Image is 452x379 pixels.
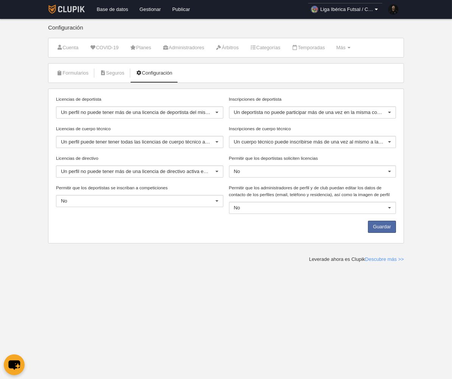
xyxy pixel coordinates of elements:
[336,45,346,50] span: Más
[61,198,67,204] span: No
[229,125,396,132] label: Inscripciones de cuerpo técnico
[48,5,85,14] img: Clupik
[4,354,25,375] button: chat-button
[320,6,373,13] span: Liga Ibérica Futsal / Copa La Salle
[309,256,404,263] div: Leverade ahora es Clupik
[287,42,329,53] a: Temporadas
[52,42,83,53] a: Cuenta
[158,42,208,53] a: Administradores
[56,125,223,132] label: Licencias de cuerpo técnico
[368,221,396,233] button: Guardar
[52,67,93,79] a: Formularios
[229,96,396,103] label: Inscripciones de deportista
[212,42,243,53] a: Árbitros
[56,155,223,162] label: Licencias de directivo
[229,184,396,198] label: Permitir que los administradores de perfil y de club puedan editar los datos de contacto de los p...
[61,139,259,145] span: Un perfil puede tener tener todas las licencias de cuerpo técnico activas que sea necesario
[365,256,404,262] a: Descubre más >>
[308,3,383,16] a: Liga Ibérica Futsal / Copa La Salle
[229,155,396,162] label: Permitir que los deportistas soliciten licencias
[96,67,129,79] a: Seguros
[61,168,252,174] span: Un perfil no puede tener más de una licencia de directivo activa en la misma temporada
[86,42,123,53] a: COVID-19
[388,5,398,14] img: PagFKTzuSoBV.30x30.jpg
[61,109,250,115] span: Un perfil no puede tener más de una licencia de deportista del mismo formulario activa
[234,109,417,115] span: Un deportista no puede participar más de una vez en la misma competición / evento
[234,168,240,174] span: No
[48,25,404,38] div: Configuración
[234,205,240,211] span: No
[311,6,318,13] img: OaWT2KbN6wlr.30x30.jpg
[126,42,155,53] a: Planes
[332,42,355,53] a: Más
[246,42,285,53] a: Categorías
[132,67,176,79] a: Configuración
[56,96,223,103] label: Licencias de deportista
[234,139,441,145] span: Un cuerpo técnico puede inscribirse más de una vez al mismo a la misma competición / evento
[56,184,223,191] label: Permitir que los deportistas se inscriban a competiciones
